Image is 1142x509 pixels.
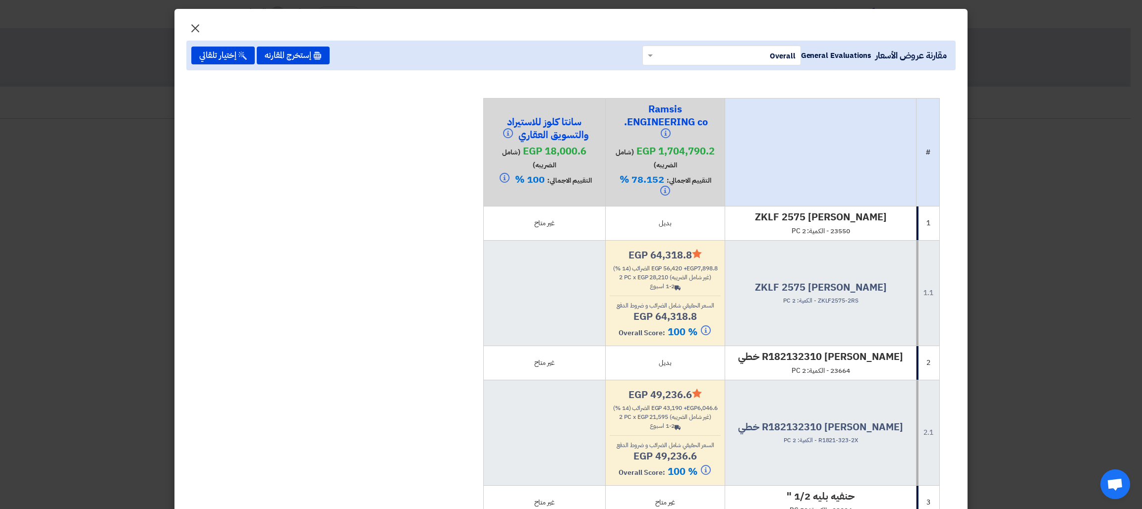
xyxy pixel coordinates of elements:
[729,210,912,223] h4: ZKLF 2575 [PERSON_NAME]
[610,497,721,508] div: غير متاح
[181,16,209,36] button: Close
[610,218,721,228] div: بديل
[495,115,594,142] h4: سانتا كلوز للاستيراد والتسويق العقاري
[617,301,714,310] span: السعر الحقيقي شامل الضرائب و ضروط الدفع
[189,13,201,43] span: ×
[502,147,556,170] span: (شامل الضريبه)
[636,144,715,158] span: egp 1,704,790.2
[729,350,912,363] h4: R182132310 [PERSON_NAME] خطي
[616,147,677,170] span: (شامل الضريبه)
[515,172,545,187] span: 100 %
[651,404,662,412] span: egp
[670,412,711,421] span: (غير شامل الضريبه)
[610,357,721,368] div: بديل
[620,172,664,187] span: 78.152 %
[610,450,721,462] h4: egp 49,236.6
[617,441,714,450] span: السعر الحقيقي شامل الضرائب و ضروط الدفع
[488,218,601,228] div: غير متاح
[783,296,858,305] span: ZKLF2575-2RS - الكمية: 2 PC
[637,412,668,421] span: egp 21,595
[792,226,850,236] span: 23550 - الكمية: 2 PC
[916,98,940,206] th: #
[651,264,662,273] span: egp
[610,421,721,430] div: 1-2 اسبوع
[792,365,850,376] span: 23664 - الكمية: 2 PC
[619,412,623,421] span: 2
[670,273,711,282] span: (غير شامل الضريبه)
[686,264,697,273] span: egp
[667,175,711,186] span: التقييم الاجمالي:
[610,310,721,323] h4: egp 64,318.8
[523,144,586,158] span: egp 18,000.6
[619,273,623,282] span: 2
[488,497,601,508] div: غير متاح
[916,206,940,240] td: 1
[637,273,668,282] span: egp 28,210
[610,264,721,273] div: 56,420 + 7,898.8 الضرائب (14 %)
[668,324,712,339] span: 100 %
[191,47,255,64] button: إختيار تلقائي
[1100,469,1130,499] a: Open chat
[729,281,912,294] h4: ZKLF 2575 [PERSON_NAME]
[547,175,592,186] span: التقييم الاجمالي:
[619,467,665,478] span: Overall Score:
[616,102,715,142] h4: Ramsis ENGINEERING co.
[916,380,940,485] td: 2.1
[624,412,636,421] span: PC x
[610,282,721,291] div: 1-2 اسبوع
[668,464,712,479] span: 100 %
[729,490,912,503] h4: حنفيه بليه 1/2 "
[916,346,940,380] td: 2
[610,388,721,401] h4: egp 49,236.6
[801,50,871,61] span: General Evaluations
[916,240,940,346] td: 1.1
[619,328,665,338] span: Overall Score:
[624,273,636,282] span: PC x
[686,404,697,412] span: egp
[257,47,330,64] button: إستخرج المقارنه
[729,420,912,433] h4: R182132310 [PERSON_NAME] خطي
[875,49,947,62] span: مقارنة عروض الأسعار
[610,404,721,412] div: 43,190 + 6,046.6 الضرائب (14 %)
[610,249,721,261] h4: egp 64,318.8
[784,436,857,445] span: R1821-323-2X - الكمية: 2 PC
[488,357,601,368] div: غير متاح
